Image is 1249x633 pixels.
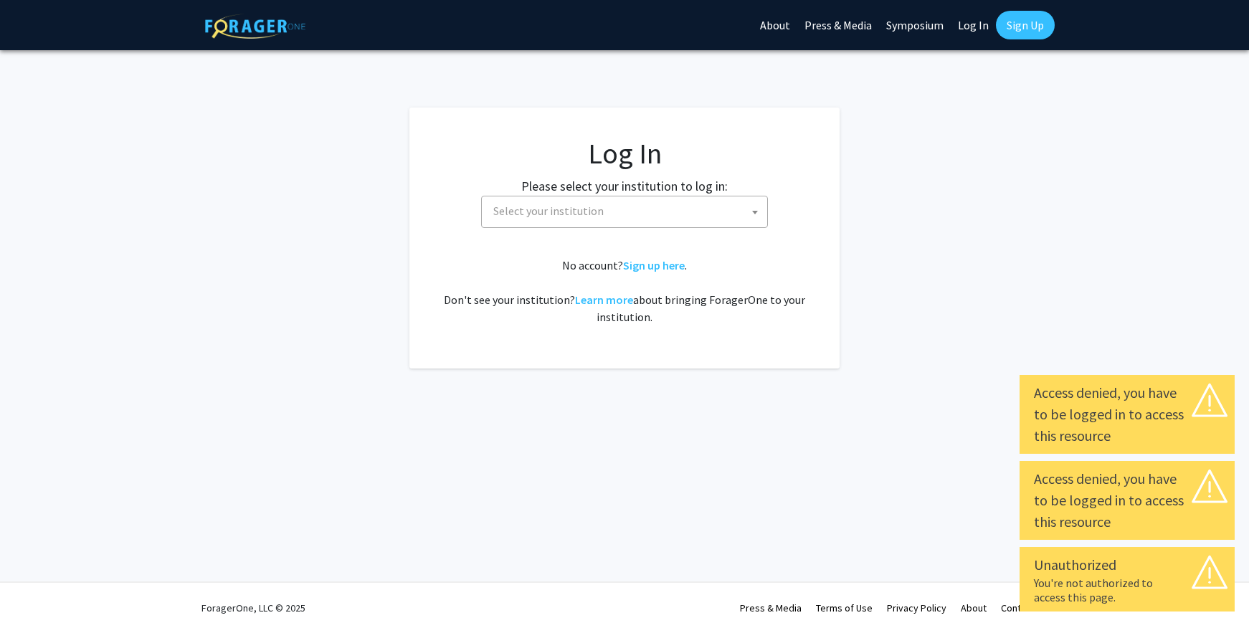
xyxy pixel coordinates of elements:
span: Select your institution [488,196,767,226]
label: Please select your institution to log in: [521,176,728,196]
div: ForagerOne, LLC © 2025 [201,583,305,633]
div: Access denied, you have to be logged in to access this resource [1034,468,1220,533]
div: Unauthorized [1034,554,1220,576]
a: About [961,601,987,614]
div: No account? . Don't see your institution? about bringing ForagerOne to your institution. [438,257,811,325]
div: Access denied, you have to be logged in to access this resource [1034,382,1220,447]
a: Press & Media [740,601,802,614]
div: You're not authorized to access this page. [1034,576,1220,604]
span: Select your institution [493,204,604,218]
span: Select your institution [481,196,768,228]
a: Sign Up [996,11,1055,39]
a: Contact Us [1001,601,1048,614]
a: Sign up here [623,258,685,272]
img: ForagerOne Logo [205,14,305,39]
a: Terms of Use [816,601,873,614]
a: Learn more about bringing ForagerOne to your institution [575,292,633,307]
h1: Log In [438,136,811,171]
a: Privacy Policy [887,601,946,614]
